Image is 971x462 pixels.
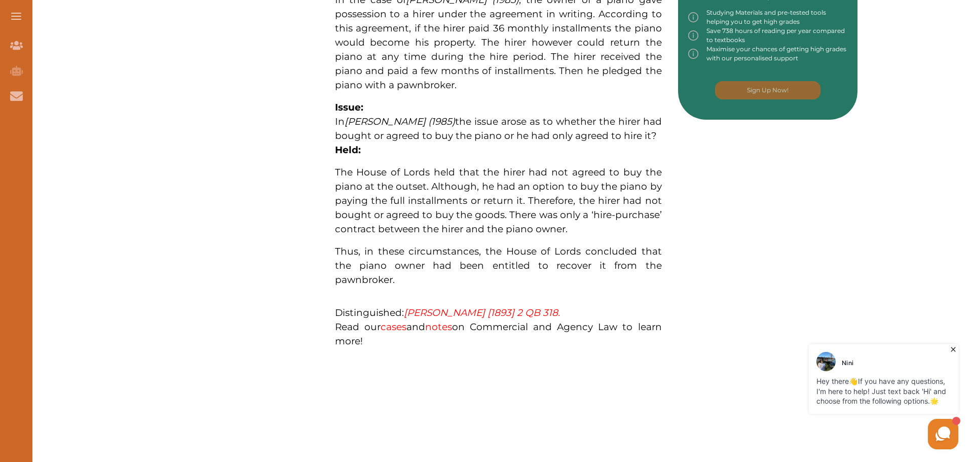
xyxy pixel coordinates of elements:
[688,26,848,45] div: Save 738 hours of reading per year compared to textbooks
[335,101,363,113] strong: Issue:
[728,342,961,452] iframe: HelpCrunch
[335,166,662,235] span: The House of Lords held that the hirer had not agreed to buy the piano at the outset. Although, h...
[404,307,560,318] a: [PERSON_NAME] [1893] 2 QB 318.
[747,86,789,95] p: Sign Up Now!
[335,321,662,347] span: Read our and on Commercial and Agency Law to learn more!
[335,307,560,318] span: Distinguished:
[345,116,456,127] span: [PERSON_NAME] (1985)
[381,321,406,333] a: cases
[688,8,848,26] div: Studying Materials and pre-tested tools helping you to get high grades
[688,45,848,63] div: Maximise your chances of getting high grades with our personalised support
[335,144,361,156] strong: Held:
[335,245,662,286] span: Thus, in these circumstances, the House of Lords concluded that the piano owner had been entitled...
[335,116,456,127] span: In
[715,81,820,99] button: [object Object]
[335,116,662,141] span: the issue arose as to whether the hirer had bought or agreed to buy the piano or he had only agre...
[688,26,698,45] img: info-img
[425,321,452,333] a: notes
[690,160,883,184] iframe: Reviews Badge Ribbon Widget
[688,8,698,26] img: info-img
[688,45,698,63] img: info-img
